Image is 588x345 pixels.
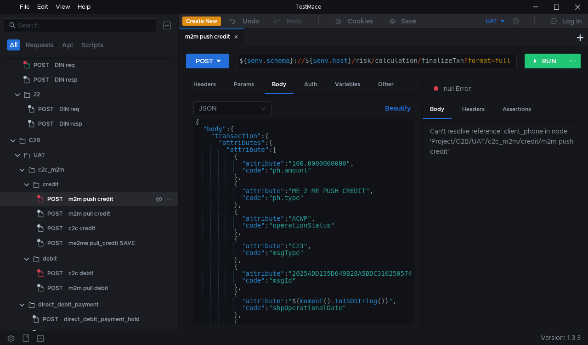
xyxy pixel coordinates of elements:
input: Search... [17,20,151,30]
div: Body [265,76,294,94]
div: С2B [29,134,40,147]
span: POST [47,281,63,295]
button: Requests [23,39,57,50]
div: Cookies [348,16,373,27]
button: UAT [442,14,506,28]
div: Headers [186,76,223,93]
button: Redo [266,14,309,28]
div: Auth [297,76,324,93]
div: DIN resp [59,117,82,131]
button: Api [59,39,76,50]
span: POST [47,207,63,221]
button: RUN [525,54,565,68]
div: Variables [328,76,367,93]
span: null Error [444,83,471,94]
button: Create New [182,17,221,26]
div: Body [423,101,452,119]
div: c2c_m2m [38,163,64,177]
div: Log In [562,16,582,27]
div: Redo [287,16,303,27]
div: DIN req [55,58,75,72]
div: Save [401,18,416,24]
div: UAT [34,148,45,162]
span: POST [34,58,49,72]
div: DIN req [59,102,79,116]
div: POST [196,56,213,66]
button: All [7,39,20,50]
span: POST [47,267,63,280]
div: direct_debit_payment_hold [64,312,140,326]
div: c2c credit [68,222,96,235]
div: Assertions [495,101,538,118]
div: m2m push credit [68,192,113,206]
div: Other [371,76,401,93]
div: DIN resp [55,73,78,87]
div: m2m push credit [185,32,238,42]
span: Version: 1.3.3 [541,331,581,345]
div: Params [226,76,261,93]
div: 22 [34,88,40,101]
div: Headers [455,101,492,118]
button: Undo [221,14,266,28]
div: m2m pull debit [68,281,108,295]
span: POST [38,117,54,131]
span: POST [47,192,63,206]
span: POST [34,73,49,87]
span: POST [47,222,63,235]
span: POST [47,236,63,250]
span: POST [38,102,54,116]
button: Scripts [79,39,106,50]
div: c2c debit [68,267,94,280]
button: Beautify [381,103,414,114]
div: debit [43,252,57,266]
div: me2me pull_credit SAVE [68,236,135,250]
div: m2m pull credit [68,207,110,221]
div: direct_debit_payment [38,298,99,312]
span: POST [43,327,58,341]
div: direct_debit_payment_response [64,327,153,341]
div: Can't resolve reference: client_phone in node 'Project/С2B/UAT/c2c_m2m/credit/m2m push credit' [430,126,581,156]
div: credit [43,178,59,191]
span: POST [43,312,58,326]
div: Undo [243,16,260,27]
button: POST [186,54,229,68]
div: UAT [486,17,497,26]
